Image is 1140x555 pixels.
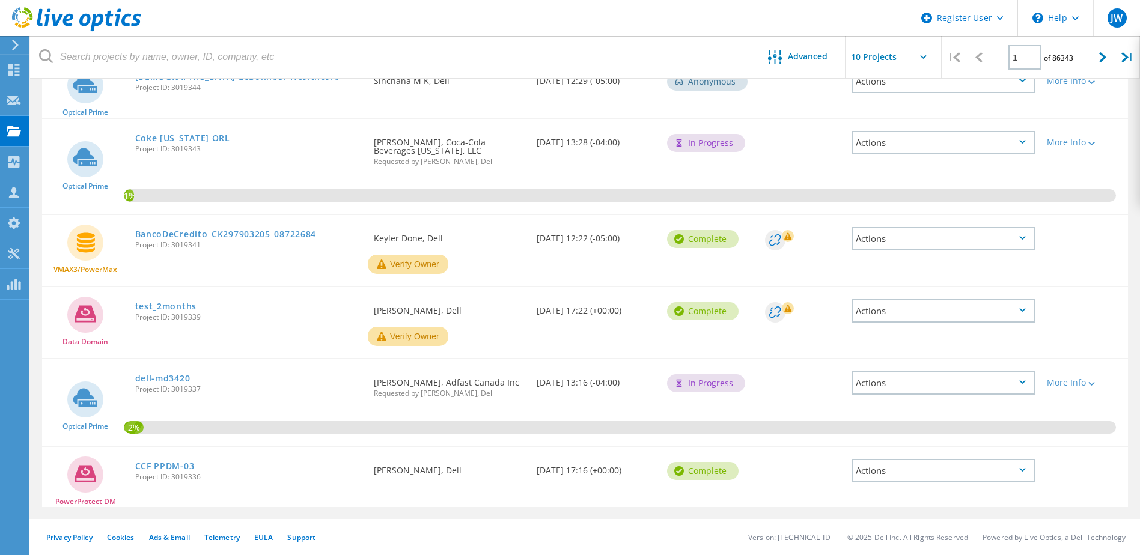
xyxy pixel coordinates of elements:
[204,532,240,542] a: Telemetry
[135,302,197,311] a: test_2months
[62,423,108,430] span: Optical Prime
[852,227,1035,250] div: Actions
[531,119,661,159] div: [DATE] 13:28 (-04:00)
[1044,53,1073,63] span: of 86343
[135,84,362,91] span: Project ID: 3019344
[135,230,317,238] a: BancoDeCredito_CK297903205_08722684
[368,287,531,327] div: [PERSON_NAME], Dell
[135,374,191,383] a: dell-md3420
[53,266,117,273] span: VMAX3/PowerMax
[788,52,828,61] span: Advanced
[368,255,448,274] button: Verify Owner
[983,532,1126,542] li: Powered by Live Optics, a Dell Technology
[62,183,108,190] span: Optical Prime
[368,447,531,487] div: [PERSON_NAME], Dell
[62,109,108,116] span: Optical Prime
[942,36,966,79] div: |
[667,230,739,248] div: Complete
[107,532,135,542] a: Cookies
[1115,36,1140,79] div: |
[667,134,745,152] div: In Progress
[667,374,745,392] div: In Progress
[135,145,362,153] span: Project ID: 3019343
[287,532,315,542] a: Support
[135,241,362,249] span: Project ID: 3019341
[531,359,661,399] div: [DATE] 13:16 (-04:00)
[1047,138,1122,147] div: More Info
[1047,378,1122,387] div: More Info
[374,158,525,165] span: Requested by [PERSON_NAME], Dell
[374,390,525,397] span: Requested by [PERSON_NAME], Dell
[1111,13,1123,23] span: JW
[1047,77,1122,85] div: More Info
[124,189,134,200] span: 1%
[667,302,739,320] div: Complete
[852,371,1035,395] div: Actions
[368,119,531,177] div: [PERSON_NAME], Coca-Cola Beverages [US_STATE], LLC
[852,131,1035,154] div: Actions
[12,25,141,34] a: Live Optics Dashboard
[149,532,190,542] a: Ads & Email
[135,134,230,142] a: Coke [US_STATE] ORL
[55,498,116,505] span: PowerProtect DM
[531,447,661,487] div: [DATE] 17:16 (+00:00)
[531,287,661,327] div: [DATE] 17:22 (+00:00)
[254,532,273,542] a: EULA
[531,215,661,255] div: [DATE] 12:22 (-05:00)
[1032,13,1043,23] svg: \n
[62,338,108,345] span: Data Domain
[46,532,93,542] a: Privacy Policy
[135,386,362,393] span: Project ID: 3019337
[368,359,531,409] div: [PERSON_NAME], Adfast Canada Inc
[368,327,448,346] button: Verify Owner
[852,299,1035,323] div: Actions
[852,459,1035,482] div: Actions
[135,462,195,470] a: CCF PPDM-03
[30,36,750,78] input: Search projects by name, owner, ID, company, etc
[748,532,833,542] li: Version: [TECHNICAL_ID]
[124,421,144,432] span: 2%
[667,462,739,480] div: Complete
[368,215,531,255] div: Keyler Done, Dell
[135,473,362,481] span: Project ID: 3019336
[847,532,968,542] li: © 2025 Dell Inc. All Rights Reserved
[135,314,362,321] span: Project ID: 3019339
